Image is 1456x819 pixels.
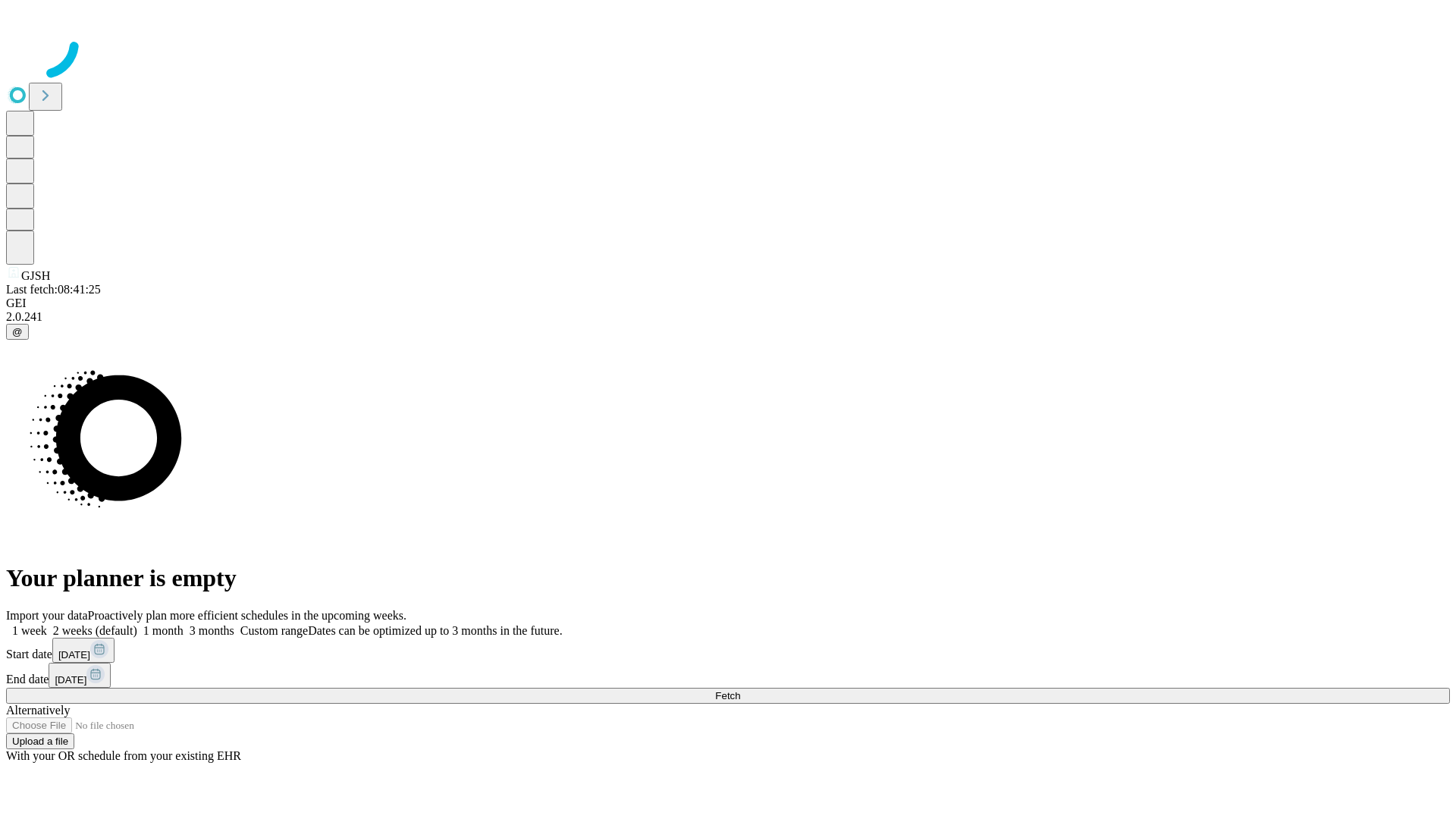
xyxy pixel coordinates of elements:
[6,749,241,762] span: With your OR schedule from your existing EHR
[55,674,86,686] span: [DATE]
[52,638,115,663] button: [DATE]
[6,324,29,340] button: @
[190,624,234,637] span: 3 months
[6,310,1450,324] div: 2.0.241
[6,283,101,296] span: Last fetch: 08:41:25
[88,609,406,622] span: Proactively plan more efficient schedules in the upcoming weeks.
[6,704,70,717] span: Alternatively
[308,624,562,637] span: Dates can be optimized up to 3 months in the future.
[6,638,1450,663] div: Start date
[49,663,111,688] button: [DATE]
[58,649,90,661] span: [DATE]
[6,564,1450,592] h1: Your planner is empty
[6,609,88,622] span: Import your data
[6,663,1450,688] div: End date
[143,624,184,637] span: 1 month
[240,624,308,637] span: Custom range
[53,624,137,637] span: 2 weeks (default)
[6,297,1450,310] div: GEI
[12,326,23,337] span: @
[6,733,74,749] button: Upload a file
[21,269,50,282] span: GJSH
[6,688,1450,704] button: Fetch
[715,690,740,701] span: Fetch
[12,624,47,637] span: 1 week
